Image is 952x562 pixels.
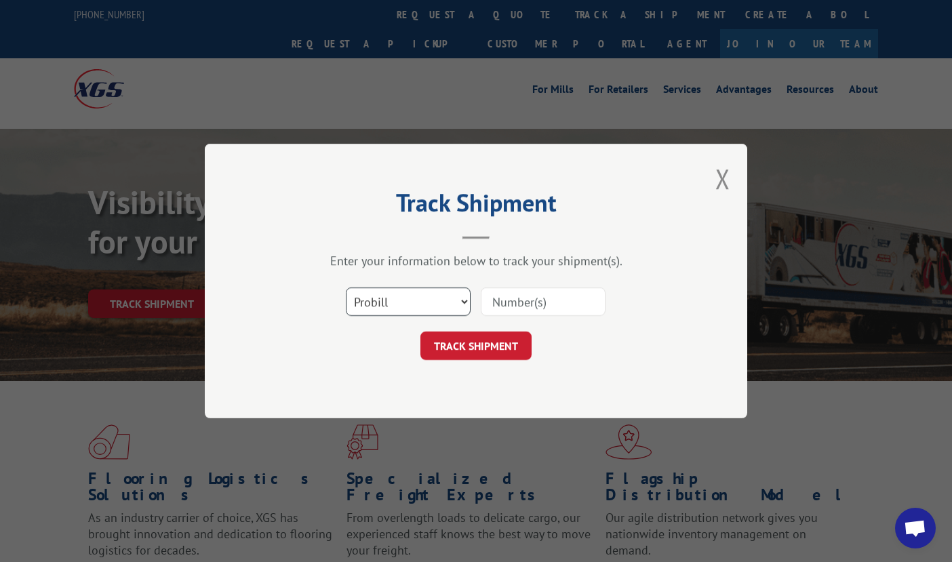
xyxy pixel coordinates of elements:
h2: Track Shipment [273,193,679,219]
div: Open chat [895,508,936,548]
input: Number(s) [481,287,606,316]
div: Enter your information below to track your shipment(s). [273,253,679,268]
button: TRACK SHIPMENT [420,332,532,360]
button: Close modal [715,161,730,197]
